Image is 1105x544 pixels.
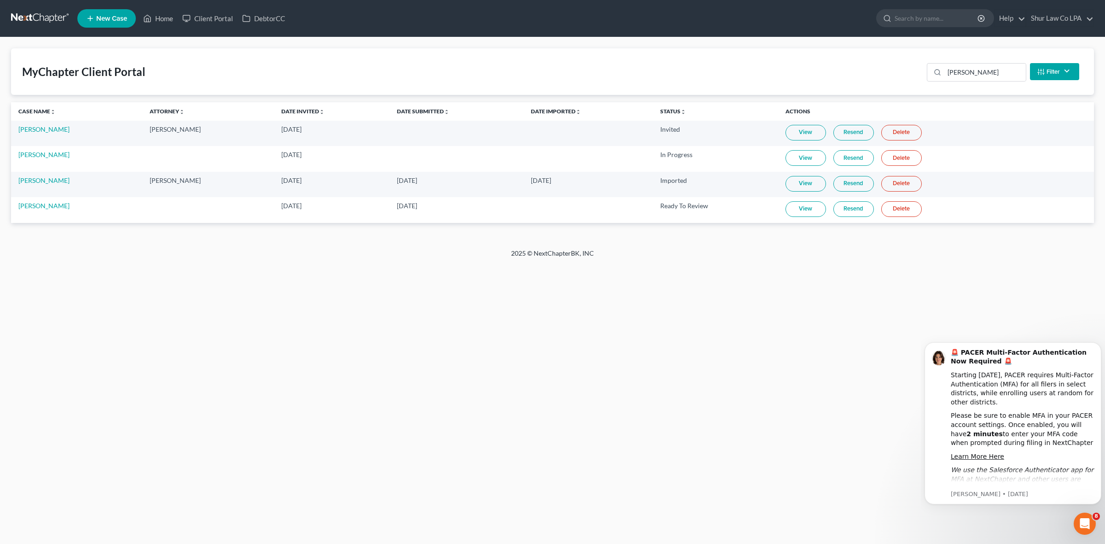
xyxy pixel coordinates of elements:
a: DebtorCC [238,10,290,27]
a: Delete [881,150,922,166]
a: Shur Law Co LPA [1026,10,1093,27]
a: Resend [833,176,874,192]
span: [DATE] [397,176,417,184]
a: Client Portal [178,10,238,27]
i: unfold_more [179,109,185,115]
span: [DATE] [281,151,302,158]
span: New Case [96,15,127,22]
div: 2025 © NextChapterBK, INC [290,249,815,265]
a: Home [139,10,178,27]
a: Delete [881,201,922,217]
a: View [785,125,826,140]
input: Search by name... [895,10,979,27]
span: [DATE] [281,202,302,210]
a: View [785,150,826,166]
iframe: Intercom live chat [1074,513,1096,535]
td: Imported [653,172,778,197]
i: unfold_more [576,109,581,115]
a: Resend [833,150,874,166]
i: unfold_more [680,109,686,115]
a: Statusunfold_more [660,108,686,115]
a: Resend [833,201,874,217]
a: Date Importedunfold_more [531,108,581,115]
span: 8 [1093,513,1100,520]
td: Invited [653,121,778,146]
a: View [785,201,826,217]
a: [PERSON_NAME] [18,125,70,133]
a: View [785,176,826,192]
td: In Progress [653,146,778,171]
iframe: Intercom notifications message [921,328,1105,519]
td: [PERSON_NAME] [142,172,273,197]
td: [PERSON_NAME] [142,121,273,146]
a: Resend [833,125,874,140]
a: Date Submittedunfold_more [397,108,449,115]
a: Attorneyunfold_more [150,108,185,115]
a: Delete [881,176,922,192]
div: MyChapter Client Portal [22,64,145,79]
span: [DATE] [281,176,302,184]
i: unfold_more [50,109,56,115]
a: Case Nameunfold_more [18,108,56,115]
button: Filter [1030,63,1079,80]
input: Search... [944,64,1026,81]
a: [PERSON_NAME] [18,151,70,158]
span: [DATE] [531,176,551,184]
a: [PERSON_NAME] [18,176,70,184]
th: Actions [778,102,1094,121]
a: Date Invitedunfold_more [281,108,325,115]
td: Ready To Review [653,197,778,222]
span: [DATE] [281,125,302,133]
i: unfold_more [444,109,449,115]
a: [PERSON_NAME] [18,202,70,210]
span: [DATE] [397,202,417,210]
i: unfold_more [319,109,325,115]
a: Help [994,10,1025,27]
a: Delete [881,125,922,140]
